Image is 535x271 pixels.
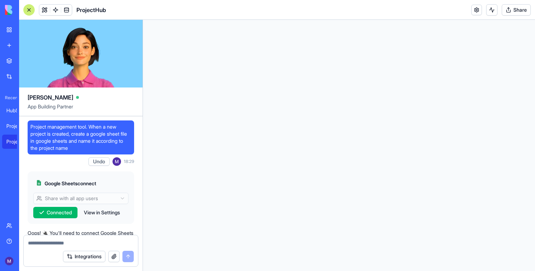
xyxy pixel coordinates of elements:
[28,103,134,116] span: App Building Partner
[6,107,26,114] div: HubSpot Lead Sync Tool
[6,138,26,145] div: ProjectHub
[88,157,110,166] button: Undo
[30,123,131,152] span: Project management tool. When a new project is created, create a google sheet file in google shee...
[5,257,13,265] img: ACg8ocJtOslkEheqcbxbRNY-DBVyiSoWR6j0po04Vm4_vNZB470J1w=s96-c
[2,103,30,118] a: HubSpot Lead Sync Tool
[28,230,134,265] p: Oops! 🔌 You'll need to connect Google Sheets first before I can build this magic for you. Just hi...
[6,123,26,130] div: ProjectHub
[502,4,531,16] button: Share
[76,6,106,14] h1: ProjectHub
[63,251,105,262] button: Integrations
[124,159,134,164] span: 18:29
[2,135,30,149] a: ProjectHub
[47,209,72,216] span: Connected
[113,157,121,166] img: ACg8ocJtOslkEheqcbxbRNY-DBVyiSoWR6j0po04Vm4_vNZB470J1w=s96-c
[45,180,96,187] span: Google Sheets connect
[28,93,73,102] span: [PERSON_NAME]
[33,207,77,218] button: Connected
[2,119,30,133] a: ProjectHub
[5,5,49,15] img: logo
[36,180,42,186] img: googlesheets
[80,207,123,218] button: View in Settings
[2,95,17,101] span: Recent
